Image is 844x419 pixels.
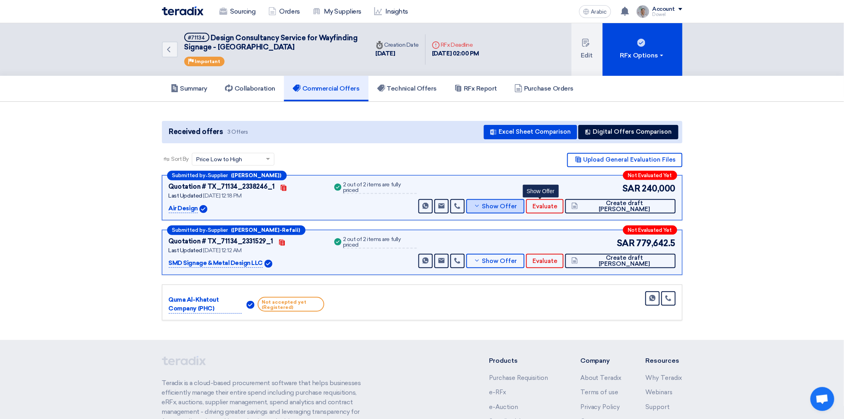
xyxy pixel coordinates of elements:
button: Edit [572,23,603,76]
font: Supplier [208,227,228,233]
font: Submitted by [172,172,206,178]
button: Create draft [PERSON_NAME] [565,254,675,268]
a: Webinars [646,389,673,396]
a: Collaboration [216,76,284,101]
font: Quma Al-Khatout Company (PHC) [169,296,219,312]
font: Technical Offers [387,85,437,92]
div: Show Offer [523,185,559,198]
font: 2 out of 2 items are fully priced [343,236,401,248]
font: Quotation # TX_71134_2338246_1 [169,183,275,190]
font: Digital Offers Comparison [593,128,672,135]
a: Summary [162,76,217,101]
font: Summary [180,85,208,92]
a: Privacy Policy [580,403,620,411]
font: [DATE] 02:00 PM [432,50,479,57]
font: SAR [617,238,635,249]
a: e-Auction [489,403,518,411]
button: Show Offer [466,199,525,213]
font: 2 out of 2 items are fully priced [343,181,401,194]
font: ([PERSON_NAME]-Refaii) [231,227,300,233]
button: Show Offer [466,254,525,268]
button: Excel Sheet Comparison [484,125,577,139]
a: Orders [262,3,306,20]
font: Sourcing [231,8,256,15]
a: Insights [368,3,414,20]
font: Not accepted yet (Registered) [262,299,306,310]
font: Quotation # TX_71134_2331529_1 [169,237,274,245]
a: e-RFx [489,389,506,396]
font: - [206,227,208,233]
font: 240,000 [642,183,676,194]
font: Purchase Orders [524,85,574,92]
font: Last Updated [169,192,202,199]
font: Air Design [169,205,198,212]
font: SAR [622,183,641,194]
font: Insights [385,8,408,15]
button: Create draft [PERSON_NAME] [565,199,675,213]
font: Not Evaluated Yet [628,227,672,233]
font: - [206,173,208,179]
font: Last Updated [169,247,202,254]
font: Commercial Offers [302,85,360,92]
font: #71134 [188,35,205,41]
font: 3 Offers [227,128,248,135]
font: Evaluate [532,257,557,265]
font: Received offers [169,127,223,136]
font: Company [580,357,610,364]
font: Create draft [PERSON_NAME] [599,254,650,267]
a: Sourcing [213,3,262,20]
img: Verified Account [264,260,272,268]
font: 779,642.5 [637,238,676,249]
font: Upload General Evaluation Files [584,156,676,163]
font: RFx Deadline [441,42,473,48]
font: Price Low to High [196,156,242,163]
font: Edit [581,51,593,59]
font: Excel Sheet Comparison [499,128,571,135]
font: My Suppliers [324,8,361,15]
a: Technical Offers [369,76,446,101]
a: About Teradix [580,374,622,381]
font: Submitted by [172,227,206,233]
font: [DATE] [376,50,395,57]
font: Creation Date [385,42,419,48]
img: Teradix logo [162,6,203,16]
font: Dowel [653,12,666,17]
a: Commercial Offers [284,76,369,101]
a: Open chat [810,387,834,411]
font: Evaluate [532,203,557,210]
font: [DATE] 12:18 PM [203,192,242,199]
img: Verified Account [199,205,207,213]
font: Account [653,6,675,12]
font: RFx Report [464,85,497,92]
font: Products [489,357,518,364]
a: RFx Report [446,76,506,101]
font: Arabic [591,8,607,15]
font: Orders [280,8,300,15]
font: SMD Signage & Metal Design LLC [169,259,263,267]
button: RFx Options [603,23,682,76]
button: Upload General Evaluation Files [567,153,682,167]
font: Show Offer [482,257,517,265]
a: Why Teradix [646,374,682,381]
a: Terms of use [580,389,619,396]
button: Arabic [579,5,611,18]
font: Design Consultancy Service for Wayfinding Signage - [GEOGRAPHIC_DATA] [184,34,358,51]
img: IMG_1753965247717.jpg [637,5,649,18]
img: Verified Account [246,301,254,309]
font: Create draft [PERSON_NAME] [599,200,650,213]
button: Evaluate [526,199,564,213]
font: Collaboration [235,85,275,92]
a: Purchase Requisition [489,374,548,381]
a: Purchase Orders [506,76,582,101]
font: [DATE] 12:12 AM [203,247,242,254]
font: Important [195,59,221,64]
font: Not Evaluated Yet [628,172,672,178]
a: Support [646,403,670,411]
